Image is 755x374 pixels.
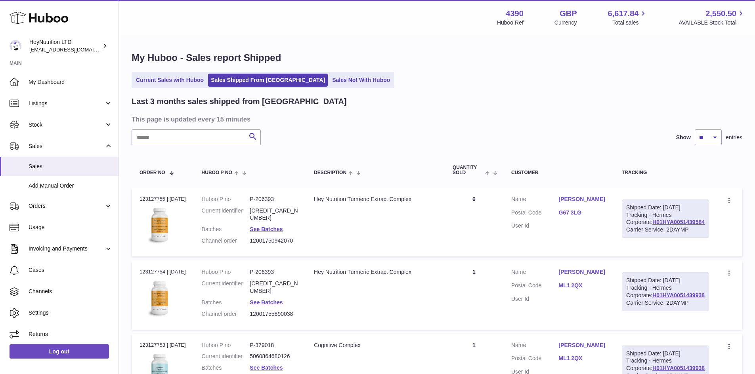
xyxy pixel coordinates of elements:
span: Quantity Sold [453,165,483,175]
span: Sales [29,163,113,170]
span: Description [314,170,346,175]
div: Currency [554,19,577,27]
span: Channels [29,288,113,295]
span: AVAILABLE Stock Total [679,19,745,27]
h1: My Huboo - Sales report Shipped [132,51,742,64]
a: 2,550.50 AVAILABLE Stock Total [679,8,745,27]
a: H01HYA0051439584 [652,219,705,225]
span: Invoicing and Payments [29,245,104,252]
span: Total sales [612,19,648,27]
a: Sales Shipped From [GEOGRAPHIC_DATA] [208,74,328,87]
span: 6,617.84 [608,8,639,19]
dt: Current identifier [202,207,250,222]
dt: Current identifier [202,353,250,360]
div: Cognitive Complex [314,342,437,349]
h2: Last 3 months sales shipped from [GEOGRAPHIC_DATA] [132,96,347,107]
span: Huboo P no [202,170,232,175]
a: [PERSON_NAME] [559,268,606,276]
a: See Batches [250,365,283,371]
a: [PERSON_NAME] [559,196,606,203]
span: Add Manual Order [29,182,113,190]
h3: This page is updated every 15 minutes [132,115,740,123]
dt: Batches [202,299,250,306]
a: ML1 2QX [559,355,606,362]
dd: 12001755890038 [250,310,298,318]
div: Huboo Ref [497,19,524,27]
label: Show [676,134,691,141]
dd: 5060864680126 [250,353,298,360]
a: G67 3LG [559,209,606,216]
a: H01HYA0051439938 [652,292,705,298]
div: 123127754 | [DATE] [140,268,186,275]
dd: [CREDIT_CARD_NUMBER] [250,280,298,295]
dt: User Id [511,222,559,230]
span: Usage [29,224,113,231]
div: Carrier Service: 2DAYMP [626,299,705,307]
dt: Postal Code [511,282,559,291]
strong: GBP [560,8,577,19]
img: 43901725567759.jpeg [140,205,179,245]
a: Current Sales with Huboo [133,74,206,87]
dd: [CREDIT_CARD_NUMBER] [250,207,298,222]
dt: Name [511,268,559,278]
td: 1 [445,260,503,329]
div: Tracking - Hermes Corporate: [622,199,709,238]
span: Order No [140,170,165,175]
span: Cases [29,266,113,274]
span: Returns [29,330,113,338]
a: 6,617.84 Total sales [608,8,648,27]
td: 6 [445,188,503,256]
div: Carrier Service: 2DAYMP [626,226,705,234]
span: Listings [29,100,104,107]
dd: 12001750942070 [250,237,298,245]
dt: Name [511,196,559,205]
div: 123127755 | [DATE] [140,196,186,203]
div: 123127753 | [DATE] [140,342,186,349]
span: Settings [29,309,113,317]
dt: Huboo P no [202,268,250,276]
strong: 4390 [506,8,524,19]
span: Sales [29,142,104,150]
div: Hey Nutrition Turmeric Extract Complex [314,196,437,203]
a: ML1 2QX [559,282,606,289]
img: info@heynutrition.com [10,40,21,52]
a: Log out [10,344,109,359]
dd: P-206393 [250,268,298,276]
dt: Batches [202,226,250,233]
div: Tracking - Hermes Corporate: [622,272,709,311]
a: H01HYA0051439938 [652,365,705,371]
div: Tracking [622,170,709,175]
div: Customer [511,170,606,175]
dd: P-379018 [250,342,298,349]
dt: Current identifier [202,280,250,295]
div: Shipped Date: [DATE] [626,277,705,284]
span: entries [726,134,742,141]
dt: Postal Code [511,209,559,218]
dt: Channel order [202,237,250,245]
dt: User Id [511,295,559,303]
div: Shipped Date: [DATE] [626,350,705,357]
span: My Dashboard [29,78,113,86]
div: Shipped Date: [DATE] [626,204,705,211]
dt: Channel order [202,310,250,318]
a: See Batches [250,299,283,306]
dt: Huboo P no [202,196,250,203]
dt: Postal Code [511,355,559,364]
dt: Huboo P no [202,342,250,349]
img: 43901725567759.jpeg [140,278,179,318]
a: [PERSON_NAME] [559,342,606,349]
span: Stock [29,121,104,129]
dt: Batches [202,364,250,372]
dt: Name [511,342,559,351]
span: Orders [29,202,104,210]
a: See Batches [250,226,283,232]
span: [EMAIL_ADDRESS][DOMAIN_NAME] [29,46,117,53]
dd: P-206393 [250,196,298,203]
div: HeyNutrition LTD [29,38,101,53]
div: Hey Nutrition Turmeric Extract Complex [314,268,437,276]
a: Sales Not With Huboo [329,74,393,87]
span: 2,550.50 [705,8,736,19]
